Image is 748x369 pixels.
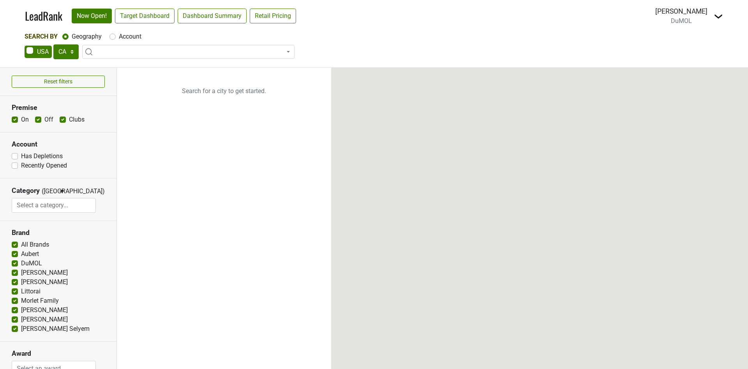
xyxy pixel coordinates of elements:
a: LeadRank [25,8,62,24]
label: Recently Opened [21,161,67,170]
label: Aubert [21,249,39,259]
label: All Brands [21,240,49,249]
a: Retail Pricing [250,9,296,23]
label: [PERSON_NAME] [21,315,68,324]
label: [PERSON_NAME] [21,268,68,277]
span: ([GEOGRAPHIC_DATA]) [42,187,57,198]
span: ▼ [59,188,65,195]
p: Search for a city to get started. [117,68,331,115]
h3: Category [12,187,40,195]
h3: Award [12,350,105,358]
a: Now Open! [72,9,112,23]
label: Account [119,32,141,41]
input: Select a category... [12,198,95,213]
span: Search By [25,33,58,40]
label: On [21,115,29,124]
label: Geography [72,32,102,41]
a: Dashboard Summary [178,9,247,23]
div: [PERSON_NAME] [655,6,707,16]
label: Morlet Family [21,296,59,305]
label: DuMOL [21,259,42,268]
label: [PERSON_NAME] Selyem [21,324,90,334]
label: Has Depletions [21,152,63,161]
h3: Account [12,140,105,148]
img: Dropdown Menu [714,12,723,21]
button: Reset filters [12,76,105,88]
a: Target Dashboard [115,9,175,23]
label: Littorai [21,287,41,296]
label: [PERSON_NAME] [21,277,68,287]
label: [PERSON_NAME] [21,305,68,315]
h3: Premise [12,104,105,112]
label: Clubs [69,115,85,124]
span: DuMOL [671,17,692,25]
h3: Brand [12,229,105,237]
label: Off [44,115,53,124]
